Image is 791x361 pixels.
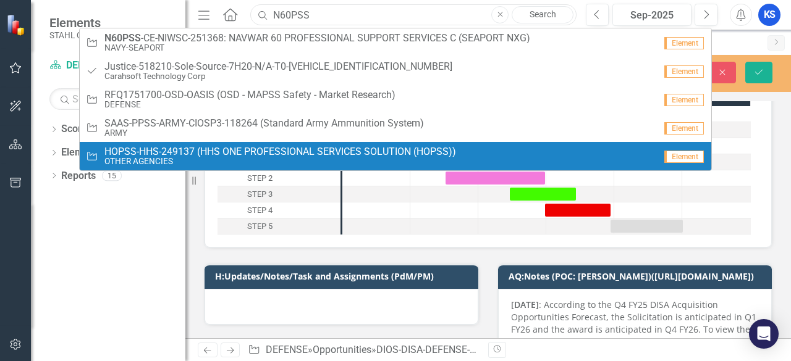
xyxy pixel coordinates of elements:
[313,344,371,355] a: Opportunities
[266,344,308,355] a: DEFENSE
[49,30,119,40] small: STAHL Companies
[376,344,654,355] div: DIOS-DISA-DEFENSE-244259: DCMA IT OPERATIONS SUPPORT
[664,37,704,49] span: Element
[247,218,273,234] div: STEP 5
[215,272,472,281] h3: H:Updates/Notes/Task and Assignments (PdM/PM)
[104,72,452,81] small: Carahsoft Technology Corp
[80,57,711,85] a: Justice-518210-Sole-Source-7H20-N/A-T0-[VEHICLE_IDENTIFICATION_NUMBER]Carahsoft Technology CorpEl...
[511,299,539,310] strong: [DATE]
[104,128,424,138] small: ARMY
[617,8,687,23] div: Sep-2025
[664,94,704,106] span: Element
[218,218,341,234] div: Task: Start date: 2026-01-30 End date: 2026-03-01
[664,65,704,78] span: Element
[61,169,96,183] a: Reports
[104,118,424,129] span: SAAS-PPSS-ARMY-CIOSP3-118264 (Standard Army Ammunition System)
[509,272,766,281] h3: AQ:Notes (POC: [PERSON_NAME])([URL][DOMAIN_NAME])
[247,202,273,218] div: STEP 4
[104,100,395,109] small: DEFENSE
[80,28,711,57] a: -CE-NIWSC-251368: NAVWAR 60 PROFESSIONAL SUPPORT SERVICES C (SEAPORT NXG)NAVY-SEAPORTElement
[102,170,122,181] div: 15
[664,122,704,135] span: Element
[218,202,341,218] div: Task: Start date: 2025-12-31 End date: 2026-01-30
[80,114,711,142] a: SAAS-PPSS-ARMY-CIOSP3-118264 (Standard Army Ammunition System)ARMYElement
[248,343,479,357] div: » »
[545,204,611,217] div: Task: Start date: 2025-12-31 End date: 2026-01-30
[611,220,683,233] div: Task: Start date: 2026-01-30 End date: 2026-03-01
[218,170,341,186] div: Task: Start date: 2025-11-16 End date: 2025-12-31
[6,14,28,35] img: ClearPoint Strategy
[49,59,173,73] a: DEFENSE
[510,188,576,201] div: Task: Start date: 2025-12-15 End date: 2026-01-14
[80,85,711,114] a: RFQ1751700-OSD-OASIS (OSD - MAPSS Safety - Market Research)DEFENSEElement
[250,4,577,26] input: Search ClearPoint...
[749,319,779,349] div: Open Intercom Messenger
[61,122,112,136] a: Scorecards
[218,202,341,218] div: STEP 4
[247,170,273,186] div: STEP 2
[218,218,341,234] div: STEP 5
[446,172,545,185] div: Task: Start date: 2025-11-16 End date: 2025-12-31
[612,4,692,26] button: Sep-2025
[104,157,456,166] small: OTHER AGENCIES
[512,6,573,23] a: Search
[218,186,341,202] div: Task: Start date: 2025-12-15 End date: 2026-01-14
[104,146,456,157] span: HOPSS-HHS-249137 (HHS ONE PROFESSIONAL SERVICES SOLUTION (HOPSS))
[247,186,273,202] div: STEP 3
[104,89,395,101] span: RFQ1751700-OSD-OASIS (OSD - MAPSS Safety - Market Research)
[104,33,530,44] span: -CE-NIWSC-251368: NAVWAR 60 PROFESSIONAL SUPPORT SERVICES C (SEAPORT NXG)
[218,186,341,202] div: STEP 3
[49,88,173,110] input: Search Below...
[758,4,780,26] button: KS
[61,146,103,160] a: Elements
[218,170,341,186] div: STEP 2
[80,142,711,170] a: HOPSS-HHS-249137 (HHS ONE PROFESSIONAL SERVICES SOLUTION (HOPSS))OTHER AGENCIESElement
[49,15,119,30] span: Elements
[664,151,704,163] span: Element
[104,43,530,52] small: NAVY-SEAPORT
[104,61,452,72] span: Justice-518210-Sole-Source-7H20-N/A-T0-[VEHICLE_IDENTIFICATION_NUMBER]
